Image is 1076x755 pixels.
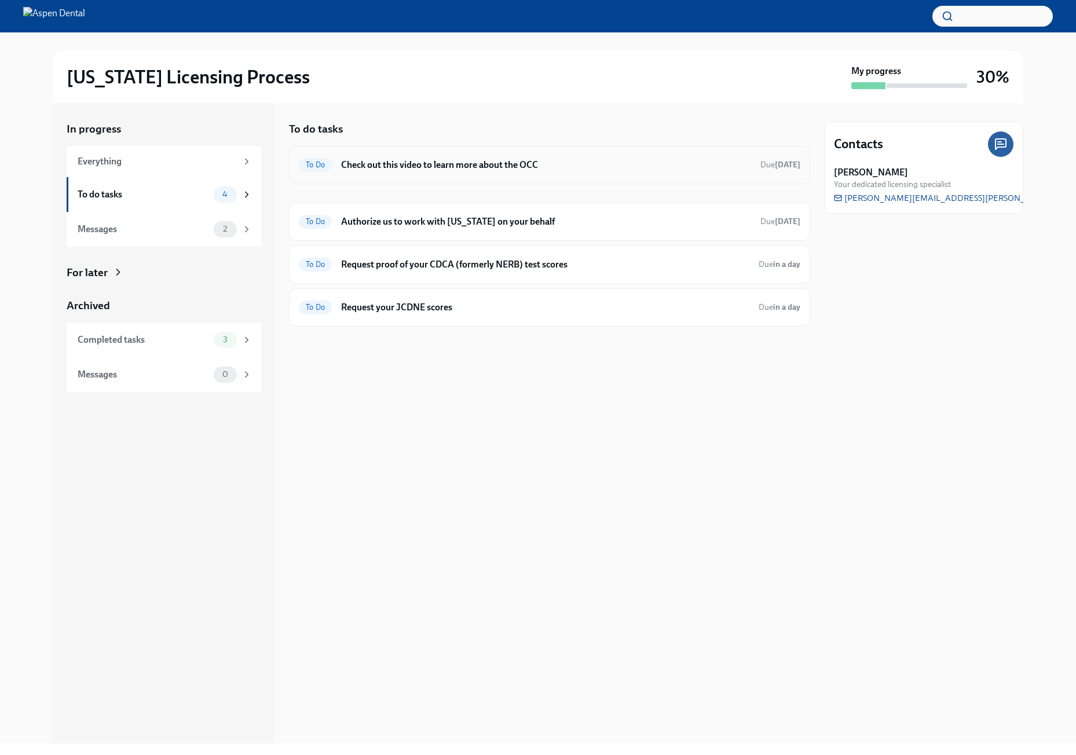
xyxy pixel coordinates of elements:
img: Aspen Dental [23,7,85,25]
span: To Do [299,160,332,169]
strong: [DATE] [775,217,800,226]
a: To DoCheck out this video to learn more about the OCCDue[DATE] [299,156,800,174]
strong: [PERSON_NAME] [834,166,908,179]
a: To DoAuthorize us to work with [US_STATE] on your behalfDue[DATE] [299,212,800,231]
h2: [US_STATE] Licensing Process [67,65,310,89]
div: Messages [78,223,209,236]
span: 2 [216,225,234,233]
span: October 15th, 2025 10:00 [759,302,800,313]
span: October 19th, 2025 13:00 [760,159,800,170]
a: To do tasks4 [67,177,261,212]
a: Messages0 [67,357,261,392]
h6: Authorize us to work with [US_STATE] on your behalf [341,215,751,228]
div: For later [67,265,108,280]
a: Messages2 [67,212,261,247]
h3: 30% [976,67,1009,87]
h6: Request your JCDNE scores [341,301,749,314]
div: Everything [78,155,237,168]
span: To Do [299,217,332,226]
span: 0 [215,370,235,379]
span: October 24th, 2025 10:00 [760,216,800,227]
div: Completed tasks [78,333,209,346]
strong: My progress [851,65,901,78]
span: Due [760,217,800,226]
span: To Do [299,260,332,269]
a: To DoRequest proof of your CDCA (formerly NERB) test scoresDuein a day [299,255,800,274]
div: Messages [78,368,209,381]
a: For later [67,265,261,280]
div: To do tasks [78,188,209,201]
h5: To do tasks [289,122,343,137]
a: To DoRequest your JCDNE scoresDuein a day [299,298,800,317]
span: To Do [299,303,332,311]
strong: in a day [773,302,800,312]
a: Everything [67,146,261,177]
a: In progress [67,122,261,137]
span: Due [760,160,800,170]
a: Completed tasks3 [67,322,261,357]
a: Archived [67,298,261,313]
span: 4 [215,190,235,199]
span: Due [759,259,800,269]
h6: Request proof of your CDCA (formerly NERB) test scores [341,258,749,271]
span: Your dedicated licensing specialist [834,179,951,190]
span: 3 [216,335,235,344]
strong: in a day [773,259,800,269]
span: Due [759,302,800,312]
h4: Contacts [834,135,883,153]
strong: [DATE] [775,160,800,170]
h6: Check out this video to learn more about the OCC [341,159,751,171]
span: October 15th, 2025 10:00 [759,259,800,270]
